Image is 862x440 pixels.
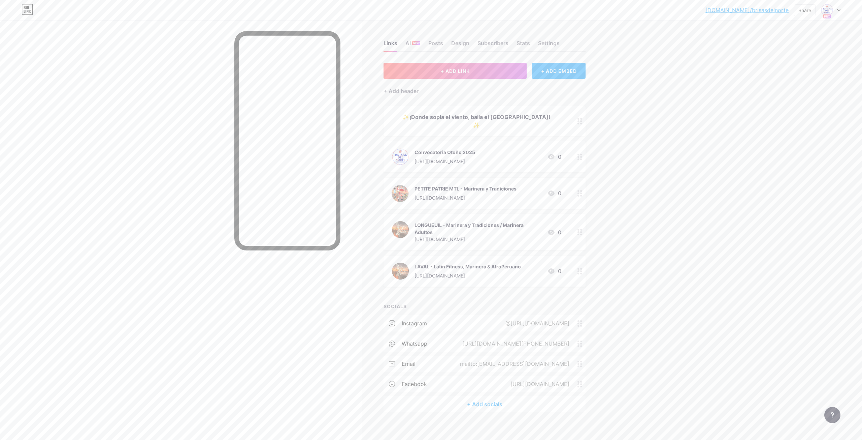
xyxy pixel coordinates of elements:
[547,153,561,161] div: 0
[415,272,521,279] div: [URL][DOMAIN_NAME]
[415,222,542,236] div: LONGUEUIL - Marinera y Tradiciones / Marinera Adultos
[452,340,577,348] div: [URL][DOMAIN_NAME][PHONE_NUMBER]
[402,319,427,327] div: instagram
[547,228,561,236] div: 0
[441,68,470,74] span: + ADD LINK
[415,149,475,156] div: Convocatoria Otoño 2025
[402,340,427,348] div: whatsapp
[705,6,789,14] a: [DOMAIN_NAME]/brisasdelnorte
[413,41,420,45] span: NEW
[405,39,420,51] div: AI
[428,39,443,51] div: Posts
[415,263,521,270] div: LAVAL - Latin Fitness, Marinera & AfroPeruano
[538,39,560,51] div: Settings
[415,236,542,243] div: [URL][DOMAIN_NAME]
[532,63,586,79] div: + ADD EMBED
[495,319,577,327] div: @[URL][DOMAIN_NAME]
[449,360,577,368] div: mailto:[EMAIL_ADDRESS][DOMAIN_NAME]
[402,380,427,388] div: facebook
[384,87,419,95] div: + Add header
[384,63,527,79] button: + ADD LINK
[384,39,397,51] div: Links
[821,4,833,17] img: Brisas del Norte
[392,262,409,280] img: LAVAL - Latin Fitness, Marinera & AfroPeruano
[384,303,586,310] div: SOCIALS
[798,7,811,14] div: Share
[392,148,409,166] img: Convocatoria Otoño 2025
[451,39,469,51] div: Design
[415,185,517,192] div: PETITE PATRIE MTL - Marinera y Tradiciones
[392,184,409,202] img: PETITE PATRIE MTL - Marinera y Tradiciones
[547,189,561,197] div: 0
[477,39,508,51] div: Subscribers
[415,194,517,201] div: [URL][DOMAIN_NAME]
[415,158,475,165] div: [URL][DOMAIN_NAME]
[402,360,416,368] div: email
[517,39,530,51] div: Stats
[547,267,561,275] div: 0
[392,113,561,129] div: ✨¡Donde sopla el viento, baila el [GEOGRAPHIC_DATA]!✨
[392,221,409,238] img: LONGUEUIL - Marinera y Tradiciones / Marinera Adultos
[384,396,586,412] div: + Add socials
[500,380,577,388] div: [URL][DOMAIN_NAME]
